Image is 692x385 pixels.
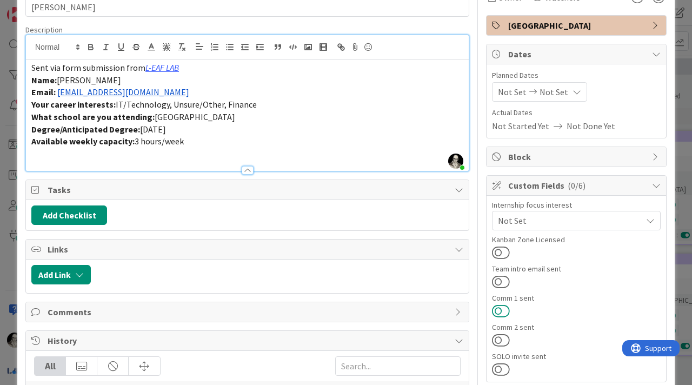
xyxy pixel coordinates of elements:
[492,107,661,118] span: Actual Dates
[567,120,615,132] span: Not Done Yet
[508,19,647,32] span: [GEOGRAPHIC_DATA]
[31,75,57,85] strong: Name:
[31,205,107,225] button: Add Checklist
[31,111,155,122] strong: What school are you attending:
[492,294,661,302] div: Comm 1 sent
[48,243,449,256] span: Links
[492,236,661,243] div: Kanban Zone Licensed
[48,306,449,318] span: Comments
[492,353,661,360] div: SOLO invite sent
[155,111,235,122] span: [GEOGRAPHIC_DATA]
[31,87,56,97] strong: Email:
[145,62,179,73] a: L-EAF LAB
[31,265,91,284] button: Add Link
[448,154,463,169] img: 5slRnFBaanOLW26e9PW3UnY7xOjyexml.jpeg
[57,75,121,85] span: [PERSON_NAME]
[48,183,449,196] span: Tasks
[140,124,166,135] span: [DATE]
[116,99,257,110] span: IT/Technology, Unsure/Other, Finance
[31,136,135,147] strong: Available weekly capacity:
[492,323,661,331] div: Comm 2 sent
[498,214,642,227] span: Not Set
[335,356,461,376] input: Search...
[31,62,145,73] span: Sent via form submission from
[492,201,661,209] div: Internship focus interest
[135,136,184,147] span: 3 hours/week
[498,85,527,98] span: Not Set
[35,357,66,375] div: All
[23,2,49,15] span: Support
[48,334,449,347] span: History
[492,265,661,273] div: Team intro email sent
[31,99,116,110] strong: Your career interests:
[568,180,585,191] span: ( 0/6 )
[31,124,140,135] strong: Degree/Anticipated Degree:
[508,48,647,61] span: Dates
[508,150,647,163] span: Block
[492,120,549,132] span: Not Started Yet
[540,85,568,98] span: Not Set
[492,70,661,81] span: Planned Dates
[508,179,647,192] span: Custom Fields
[57,87,189,97] a: [EMAIL_ADDRESS][DOMAIN_NAME]
[25,25,63,35] span: Description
